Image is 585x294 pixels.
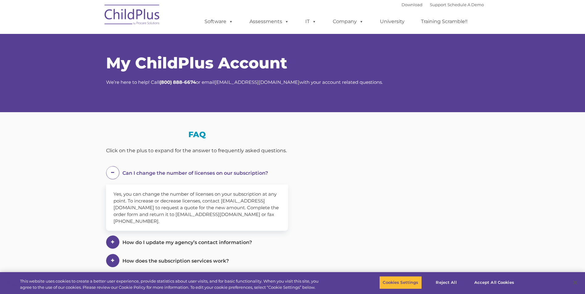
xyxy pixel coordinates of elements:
div: Click on the plus to expand for the answer to frequently asked questions. [106,146,288,155]
a: Download [402,2,422,7]
a: Support [430,2,446,7]
div: Yes, you can change the number of licenses on your subscription at any point. To increase or decr... [106,185,288,231]
font: | [402,2,484,7]
img: ChildPlus by Procare Solutions [101,0,163,31]
a: Schedule A Demo [447,2,484,7]
h3: FAQ [106,131,288,138]
span: How does the subscription services work? [122,258,229,264]
button: Cookies Settings [379,276,422,289]
a: IT [299,15,323,28]
span: My ChildPlus Account [106,54,287,72]
button: Reject All [427,276,466,289]
button: Accept All Cookies [471,276,517,289]
a: [EMAIL_ADDRESS][DOMAIN_NAME] [215,79,299,85]
a: Company [327,15,370,28]
a: Software [198,15,239,28]
a: Assessments [243,15,295,28]
span: Can I change the number of licenses on our subscription? [122,170,268,176]
strong: ( [159,79,161,85]
a: Training Scramble!! [415,15,474,28]
button: Close [568,276,582,289]
span: How do I update my agency’s contact information? [122,239,252,245]
a: University [374,15,411,28]
strong: 800) 888-6674 [161,79,196,85]
span: We’re here to help! Call or email with your account related questions. [106,79,383,85]
div: This website uses cookies to create a better user experience, provide statistics about user visit... [20,278,322,290]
